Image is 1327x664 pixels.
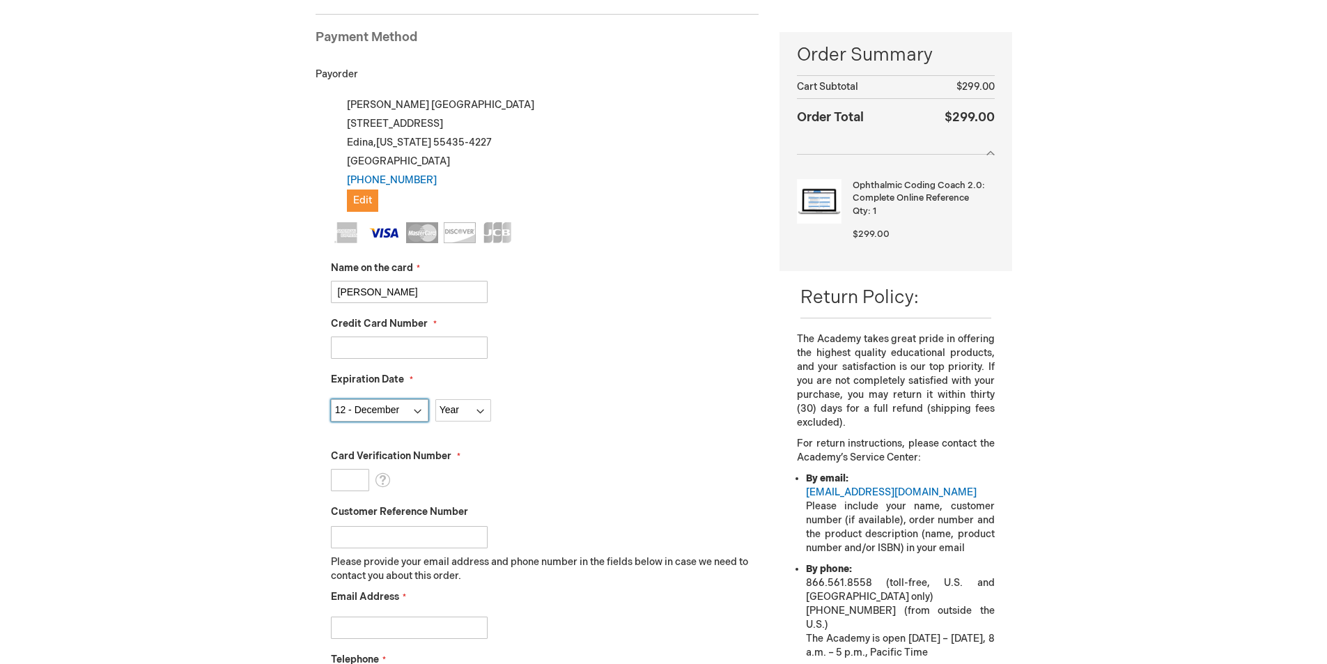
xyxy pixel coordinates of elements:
span: [US_STATE] [376,137,431,148]
span: Customer Reference Number [331,506,468,518]
span: Return Policy: [800,287,919,309]
strong: By email: [806,472,848,484]
strong: By phone: [806,563,852,575]
span: Edit [353,194,372,206]
p: Please provide your email address and phone number in the fields below in case we need to contact... [331,555,759,583]
img: American Express [331,222,363,243]
strong: Ophthalmic Coding Coach 2.0: Complete Online Reference [853,179,991,205]
span: Name on the card [331,262,413,274]
img: Ophthalmic Coding Coach 2.0: Complete Online Reference [797,179,841,224]
a: [PHONE_NUMBER] [347,174,437,186]
span: Qty [853,206,868,217]
th: Cart Subtotal [797,76,915,99]
img: Visa [368,222,401,243]
span: $299.00 [956,81,995,93]
span: Card Verification Number [331,450,451,462]
span: Expiration Date [331,373,404,385]
a: [EMAIL_ADDRESS][DOMAIN_NAME] [806,486,977,498]
img: MasterCard [406,222,438,243]
li: Please include your name, customer number (if available), order number and the product descriptio... [806,472,994,555]
img: Discover [444,222,476,243]
span: Payorder [316,68,358,80]
strong: Order Total [797,107,864,127]
p: For return instructions, please contact the Academy’s Service Center: [797,437,994,465]
input: Card Verification Number [331,469,369,491]
span: Order Summary [797,43,994,75]
span: Credit Card Number [331,318,428,330]
input: Credit Card Number [331,337,488,359]
div: Payment Method [316,29,759,54]
li: 866.561.8558 (toll-free, U.S. and [GEOGRAPHIC_DATA] only) [PHONE_NUMBER] (from outside the U.S.) ... [806,562,994,660]
span: $299.00 [945,110,995,125]
div: [PERSON_NAME] [GEOGRAPHIC_DATA] [STREET_ADDRESS] Edina , 55435-4227 [GEOGRAPHIC_DATA] [331,95,759,212]
span: Email Address [331,591,399,603]
span: 1 [873,206,876,217]
button: Edit [347,190,378,212]
p: The Academy takes great pride in offering the highest quality educational products, and your sati... [797,332,994,430]
img: JCB [481,222,513,243]
span: $299.00 [853,229,890,240]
